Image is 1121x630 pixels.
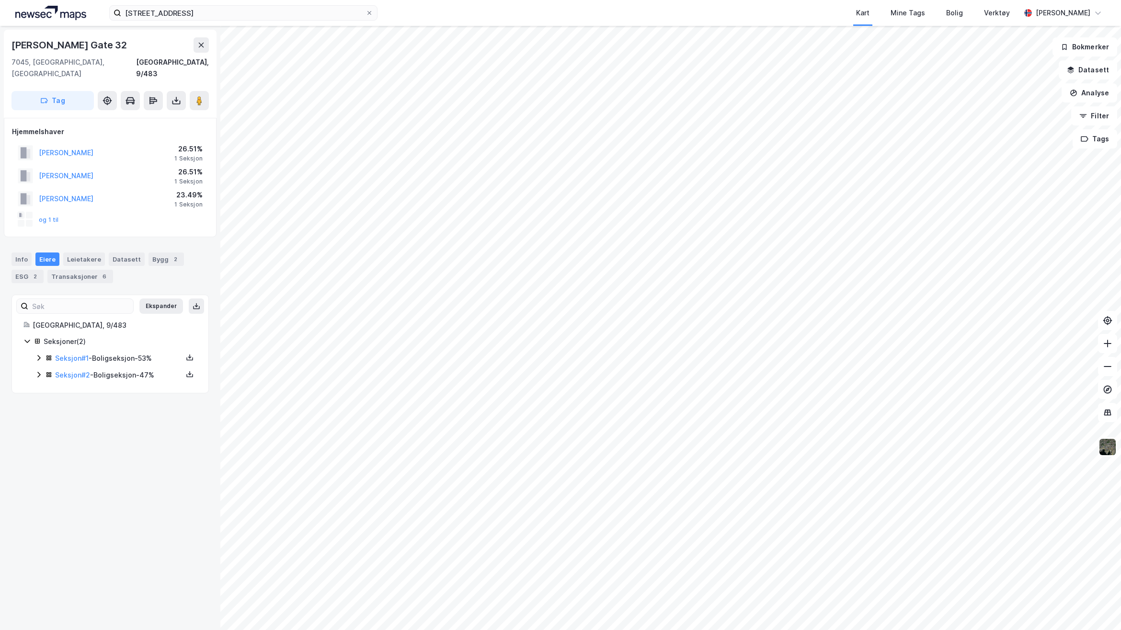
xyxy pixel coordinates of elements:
[47,270,113,283] div: Transaksjoner
[1059,60,1117,80] button: Datasett
[55,371,90,379] a: Seksjon#2
[1036,7,1090,19] div: [PERSON_NAME]
[1098,438,1117,456] img: 9k=
[946,7,963,19] div: Bolig
[856,7,869,19] div: Kart
[1073,584,1121,630] iframe: Chat Widget
[1071,106,1117,126] button: Filter
[1073,584,1121,630] div: Kontrollprogram for chat
[121,6,366,20] input: Søk på adresse, matrikkel, gårdeiere, leietakere eller personer
[11,57,136,80] div: 7045, [GEOGRAPHIC_DATA], [GEOGRAPHIC_DATA]
[136,57,209,80] div: [GEOGRAPHIC_DATA], 9/483
[11,91,94,110] button: Tag
[11,37,129,53] div: [PERSON_NAME] Gate 32
[12,126,208,137] div: Hjemmelshaver
[171,254,180,264] div: 2
[149,252,184,266] div: Bygg
[174,189,203,201] div: 23.49%
[139,298,183,314] button: Ekspander
[35,252,59,266] div: Eiere
[1052,37,1117,57] button: Bokmerker
[33,320,197,331] div: [GEOGRAPHIC_DATA], 9/483
[174,178,203,185] div: 1 Seksjon
[1062,83,1117,103] button: Analyse
[30,272,40,281] div: 2
[55,354,89,362] a: Seksjon#1
[100,272,109,281] div: 6
[44,336,197,347] div: Seksjoner ( 2 )
[174,201,203,208] div: 1 Seksjon
[174,143,203,155] div: 26.51%
[11,270,44,283] div: ESG
[55,353,183,364] div: - Boligseksjon - 53%
[63,252,105,266] div: Leietakere
[55,369,183,381] div: - Boligseksjon - 47%
[891,7,925,19] div: Mine Tags
[174,166,203,178] div: 26.51%
[28,299,133,313] input: Søk
[984,7,1010,19] div: Verktøy
[174,155,203,162] div: 1 Seksjon
[11,252,32,266] div: Info
[1073,129,1117,149] button: Tags
[15,6,86,20] img: logo.a4113a55bc3d86da70a041830d287a7e.svg
[109,252,145,266] div: Datasett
